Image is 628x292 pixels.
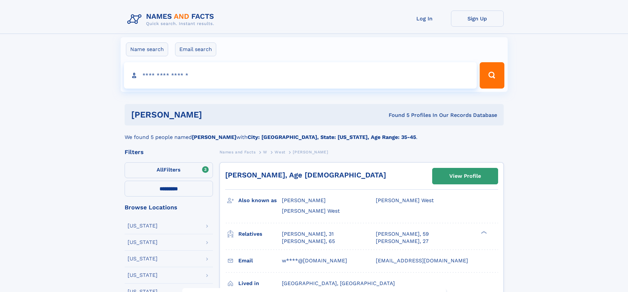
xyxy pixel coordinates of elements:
[238,278,282,289] h3: Lived in
[282,208,340,214] span: [PERSON_NAME] West
[238,255,282,266] h3: Email
[275,150,285,154] span: West
[376,197,434,203] span: [PERSON_NAME] West
[293,150,328,154] span: [PERSON_NAME]
[125,11,220,28] img: Logo Names and Facts
[295,112,497,119] div: Found 5 Profiles In Our Records Database
[131,111,295,119] h1: [PERSON_NAME]
[125,162,213,178] label: Filters
[433,168,498,184] a: View Profile
[238,195,282,206] h3: Also known as
[282,238,335,245] a: [PERSON_NAME], 65
[220,148,256,156] a: Names and Facts
[449,169,481,184] div: View Profile
[175,42,216,56] label: Email search
[451,11,504,27] a: Sign Up
[282,230,334,238] a: [PERSON_NAME], 31
[248,134,416,140] b: City: [GEOGRAPHIC_DATA], State: [US_STATE], Age Range: 35-45
[128,223,158,228] div: [US_STATE]
[479,230,487,234] div: ❯
[192,134,236,140] b: [PERSON_NAME]
[480,62,504,89] button: Search Button
[238,228,282,240] h3: Relatives
[398,11,451,27] a: Log In
[376,238,429,245] a: [PERSON_NAME], 27
[128,256,158,261] div: [US_STATE]
[125,125,504,141] div: We found 5 people named with .
[128,273,158,278] div: [US_STATE]
[263,148,267,156] a: W
[125,149,213,155] div: Filters
[124,62,477,89] input: search input
[376,230,429,238] a: [PERSON_NAME], 59
[157,167,164,173] span: All
[376,257,468,264] span: [EMAIL_ADDRESS][DOMAIN_NAME]
[282,197,326,203] span: [PERSON_NAME]
[275,148,285,156] a: West
[225,171,386,179] a: [PERSON_NAME], Age [DEMOGRAPHIC_DATA]
[126,42,168,56] label: Name search
[263,150,267,154] span: W
[128,240,158,245] div: [US_STATE]
[282,280,395,286] span: [GEOGRAPHIC_DATA], [GEOGRAPHIC_DATA]
[125,204,213,210] div: Browse Locations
